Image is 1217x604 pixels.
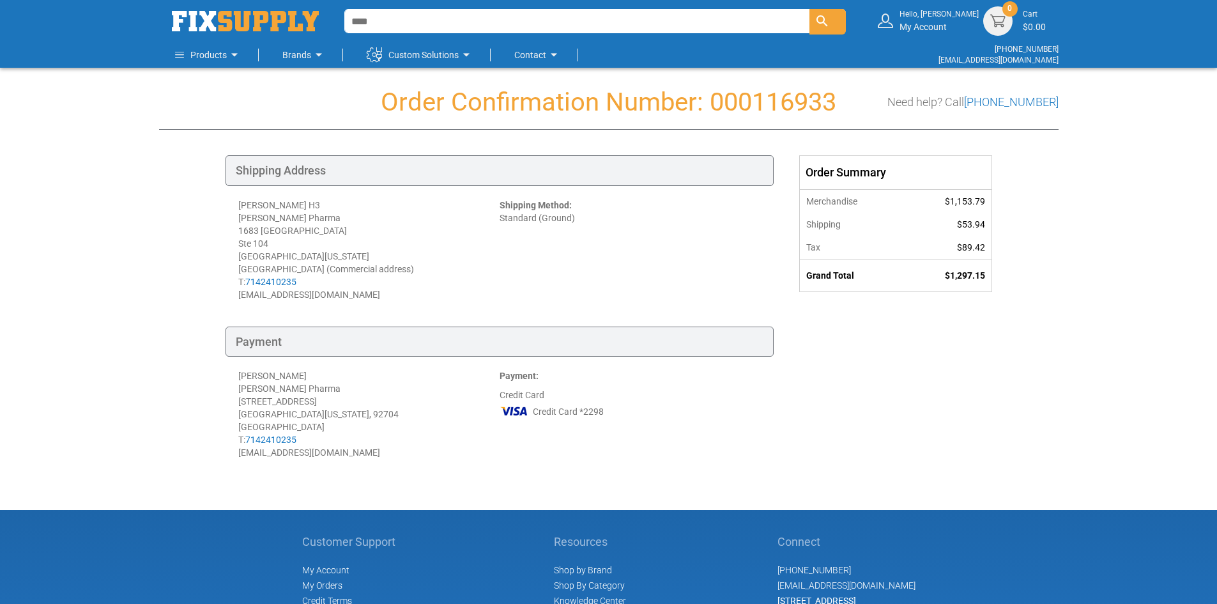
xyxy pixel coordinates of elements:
a: [EMAIL_ADDRESS][DOMAIN_NAME] [777,580,915,591]
strong: Payment: [500,371,539,381]
h5: Resources [554,536,626,548]
a: 7142410235 [245,435,296,445]
h5: Customer Support [302,536,402,548]
span: $0.00 [1023,22,1046,32]
h1: Order Confirmation Number: 000116933 [159,88,1059,116]
div: Credit Card [500,369,761,459]
a: Brands [282,42,326,68]
div: Payment [226,327,774,357]
a: Custom Solutions [367,42,474,68]
a: [PHONE_NUMBER] [777,565,851,575]
a: Contact [514,42,562,68]
h5: Connect [777,536,915,548]
span: My Orders [302,580,342,591]
div: [PERSON_NAME] [PERSON_NAME] Pharma [STREET_ADDRESS] [GEOGRAPHIC_DATA][US_STATE], 92704 [GEOGRAPHI... [238,369,500,459]
h3: Need help? Call [887,96,1059,109]
a: Shop By Category [554,580,625,591]
span: Credit Card *2298 [533,405,604,418]
small: Cart [1023,9,1046,20]
span: $53.94 [957,219,985,229]
img: Fix Industrial Supply [172,11,319,31]
th: Shipping [800,213,905,236]
a: Shop by Brand [554,565,612,575]
a: Products [175,42,242,68]
a: [PHONE_NUMBER] [995,45,1059,54]
img: VI [500,401,529,421]
small: Hello, [PERSON_NAME] [899,9,979,20]
span: 0 [1007,3,1012,14]
strong: Shipping Method: [500,200,572,210]
div: Order Summary [800,156,991,189]
div: My Account [899,9,979,33]
span: My Account [302,565,349,575]
a: [EMAIL_ADDRESS][DOMAIN_NAME] [938,56,1059,65]
span: $89.42 [957,242,985,252]
a: 7142410235 [245,277,296,287]
span: $1,153.79 [945,196,985,206]
a: [PHONE_NUMBER] [964,95,1059,109]
span: $1,297.15 [945,270,985,281]
div: Standard (Ground) [500,199,761,301]
strong: Grand Total [806,270,854,281]
th: Tax [800,236,905,259]
th: Merchandise [800,189,905,213]
div: [PERSON_NAME] H3 [PERSON_NAME] Pharma 1683 [GEOGRAPHIC_DATA] Ste 104 [GEOGRAPHIC_DATA][US_STATE] ... [238,199,500,301]
div: Shipping Address [226,155,774,186]
a: store logo [172,11,319,31]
